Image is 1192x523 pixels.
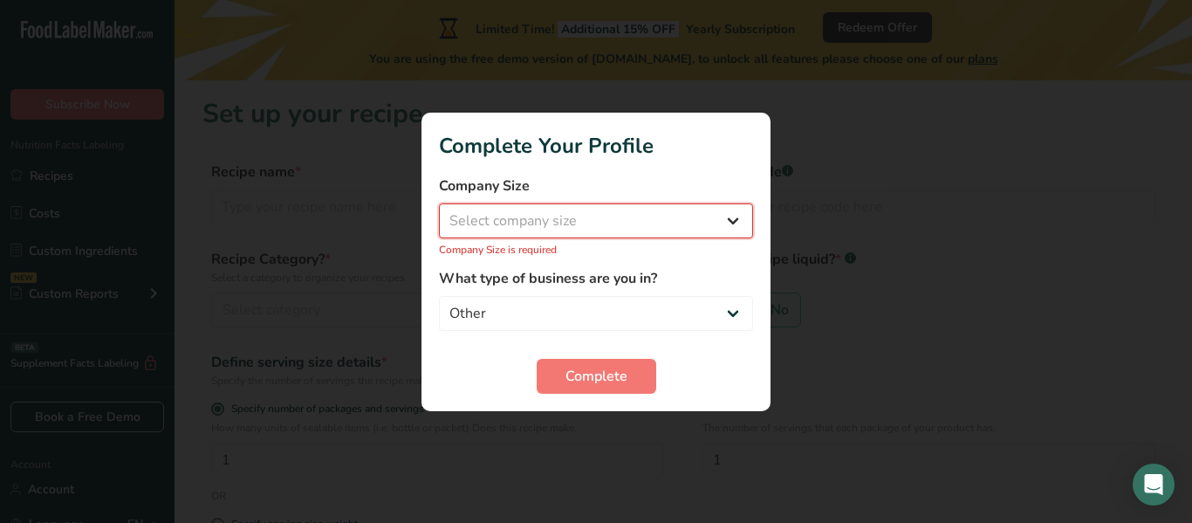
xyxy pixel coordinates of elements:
div: Open Intercom Messenger [1133,464,1175,506]
label: Company Size [439,175,753,196]
button: Complete [537,359,656,394]
p: Company Size is required [439,242,753,258]
label: What type of business are you in? [439,268,753,289]
span: Complete [565,366,627,387]
h1: Complete Your Profile [439,130,753,162]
